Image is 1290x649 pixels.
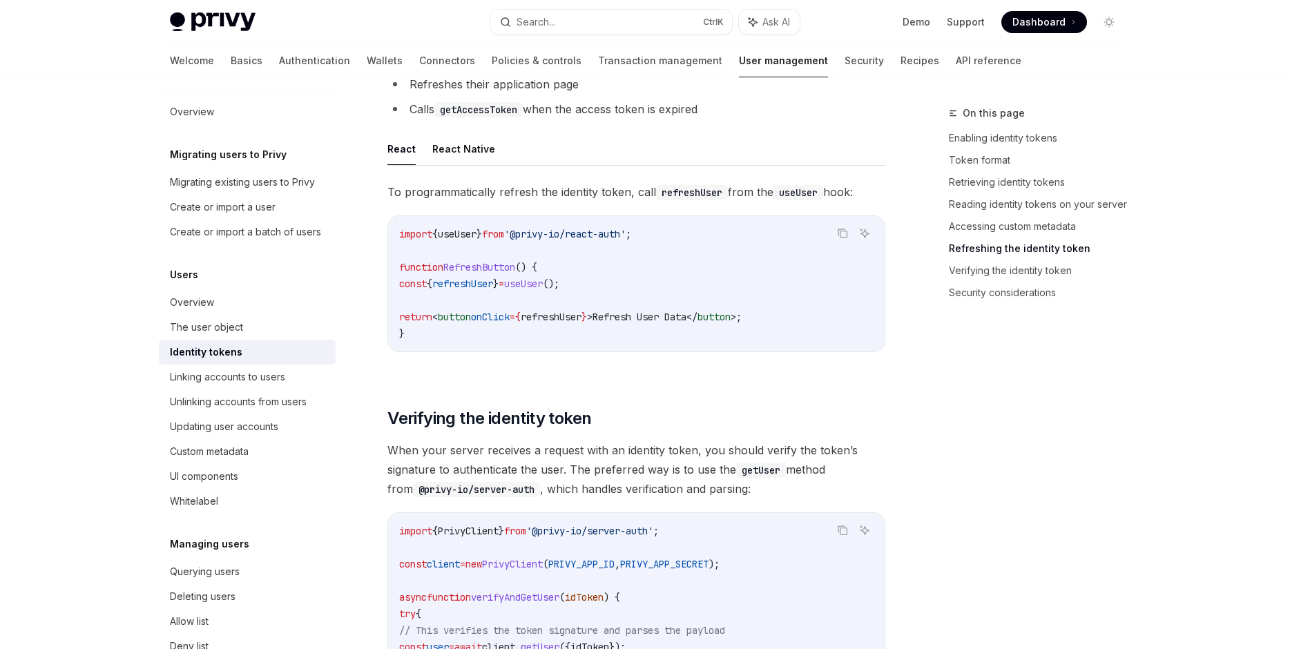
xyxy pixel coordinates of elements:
[949,193,1131,215] a: Reading identity tokens on your server
[653,525,659,537] span: ;
[387,133,416,165] button: React
[170,294,214,311] div: Overview
[773,185,823,200] code: useUser
[559,591,565,603] span: (
[170,468,238,485] div: UI components
[432,278,493,290] span: refreshUser
[159,584,336,609] a: Deleting users
[593,311,686,323] span: Refresh User Data
[471,311,510,323] span: onClick
[548,558,615,570] span: PRIVY_APP_ID
[604,591,620,603] span: ) {
[387,407,591,429] span: Verifying the identity token
[949,260,1131,282] a: Verifying the identity token
[434,102,523,117] code: getAccessToken
[170,319,243,336] div: The user object
[159,365,336,389] a: Linking accounts to users
[739,44,828,77] a: User management
[581,311,587,323] span: }
[543,278,559,290] span: ();
[762,15,790,29] span: Ask AI
[949,127,1131,149] a: Enabling identity tokens
[387,440,885,498] span: When your server receives a request with an identity token, you should verify the token’s signatu...
[543,558,548,570] span: (
[517,14,555,30] div: Search...
[367,44,403,77] a: Wallets
[170,199,276,215] div: Create or import a user
[159,195,336,220] a: Create or import a user
[170,536,249,552] h5: Managing users
[515,311,521,323] span: {
[399,624,725,637] span: // This verifies the token signature and parses the payload
[901,44,939,77] a: Recipes
[432,133,495,165] button: React Native
[399,608,416,620] span: try
[387,75,885,94] li: Refreshes their application page
[731,311,736,323] span: >
[432,228,438,240] span: {
[460,558,465,570] span: =
[159,99,336,124] a: Overview
[170,588,235,605] div: Deleting users
[493,278,499,290] span: }
[399,261,443,273] span: function
[521,311,581,323] span: refreshUser
[949,215,1131,238] a: Accessing custom metadata
[159,464,336,489] a: UI components
[159,170,336,195] a: Migrating existing users to Privy
[736,463,786,478] code: getUser
[490,10,732,35] button: Search...CtrlK
[427,558,460,570] span: client
[231,44,262,77] a: Basics
[515,261,537,273] span: () {
[399,228,432,240] span: import
[399,278,427,290] span: const
[159,609,336,634] a: Allow list
[471,591,559,603] span: verifyAndGetUser
[845,44,884,77] a: Security
[587,311,593,323] span: >
[626,228,631,240] span: ;
[170,563,240,580] div: Querying users
[510,311,515,323] span: =
[949,171,1131,193] a: Retrieving identity tokens
[739,10,800,35] button: Ask AI
[170,104,214,120] div: Overview
[482,228,504,240] span: from
[159,389,336,414] a: Unlinking accounts from users
[856,224,874,242] button: Ask AI
[565,591,604,603] span: idToken
[709,558,720,570] span: );
[526,525,653,537] span: '@privy-io/server-auth'
[1098,11,1120,33] button: Toggle dark mode
[620,558,709,570] span: PRIVY_APP_SECRET
[1012,15,1066,29] span: Dashboard
[903,15,930,29] a: Demo
[438,525,499,537] span: PrivyClient
[159,315,336,340] a: The user object
[703,17,724,28] span: Ctrl K
[170,12,256,32] img: light logo
[399,311,432,323] span: return
[170,493,218,510] div: Whitelabel
[170,146,287,163] h5: Migrating users to Privy
[686,311,697,323] span: </
[504,228,626,240] span: '@privy-io/react-auth'
[170,267,198,283] h5: Users
[598,44,722,77] a: Transaction management
[170,44,214,77] a: Welcome
[170,369,285,385] div: Linking accounts to users
[956,44,1021,77] a: API reference
[413,482,540,497] code: @privy-io/server-auth
[949,282,1131,304] a: Security considerations
[419,44,475,77] a: Connectors
[947,15,985,29] a: Support
[159,220,336,244] a: Create or import a batch of users
[432,311,438,323] span: <
[279,44,350,77] a: Authentication
[432,525,438,537] span: {
[170,394,307,410] div: Unlinking accounts from users
[615,558,620,570] span: ,
[476,228,482,240] span: }
[399,327,405,340] span: }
